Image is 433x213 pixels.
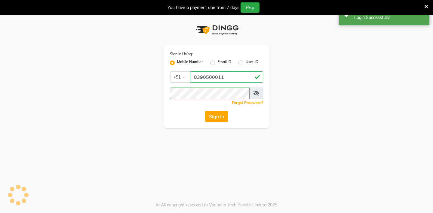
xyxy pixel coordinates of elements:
[190,71,263,83] input: Username
[354,14,425,21] div: Login Successfully.
[217,59,231,66] label: Email ID
[167,5,239,11] div: You have a payment due from 7 days
[232,100,263,105] a: Forgot Password?
[170,51,193,57] label: Sign In Using:
[246,59,258,66] label: User ID
[177,59,203,66] label: Mobile Number
[192,21,241,39] img: logo1.svg
[205,111,228,122] button: Sign In
[241,2,259,13] button: Pay
[170,88,250,99] input: Username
